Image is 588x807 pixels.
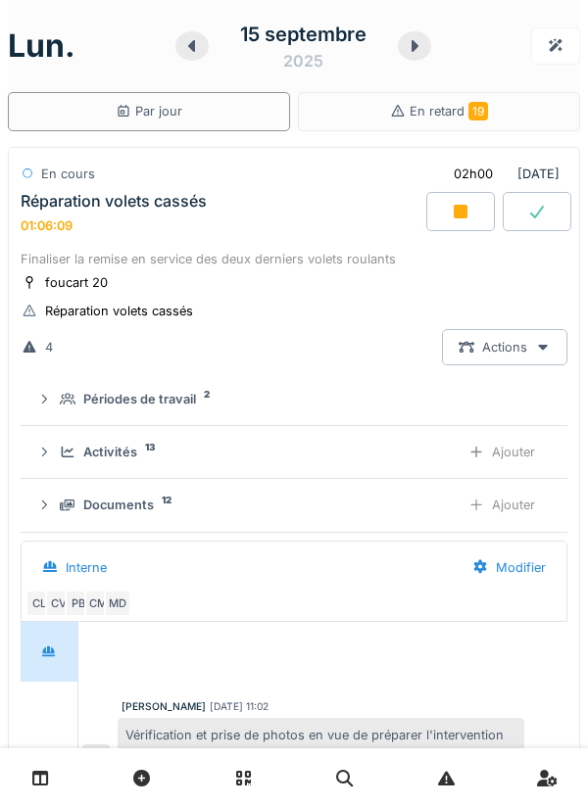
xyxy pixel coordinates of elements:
div: En cours [41,165,95,183]
div: CV [45,590,73,617]
div: Ajouter [452,434,552,470]
div: [DATE] [437,156,567,192]
div: 15 septembre [240,20,367,49]
div: Documents [83,496,154,514]
div: [PERSON_NAME] [122,699,206,714]
div: foucart 20 [45,273,108,292]
summary: Périodes de travail2 [28,381,560,417]
div: 02h00 [454,165,493,183]
div: 2025 [283,49,323,72]
div: CL [82,744,110,772]
summary: Activités13Ajouter [28,434,560,470]
div: [DATE] 11:02 [210,699,269,714]
div: 01:06:09 [21,218,73,233]
div: Réparation volets cassés [21,192,207,211]
div: Activités [83,443,137,461]
div: Réparation volets cassés [45,302,193,320]
div: Interne [66,558,107,577]
div: Ajouter [452,487,552,523]
div: Par jour [116,102,182,120]
div: 4 [45,338,53,356]
summary: Documents12Ajouter [28,487,560,523]
div: PB [65,590,92,617]
span: En retard [410,104,488,119]
span: 19 [468,102,488,120]
div: MD [104,590,131,617]
h1: lun. [8,27,75,65]
div: Finaliser la remise en service des deux derniers volets roulants [21,250,567,268]
div: Périodes de travail [83,390,196,408]
div: CL [25,590,53,617]
div: Modifier [456,549,563,586]
div: Vérification et prise de photos en vue de préparer l'intervention avec une 2ème personne . [118,718,524,771]
div: CM [84,590,112,617]
div: Actions [442,329,567,365]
